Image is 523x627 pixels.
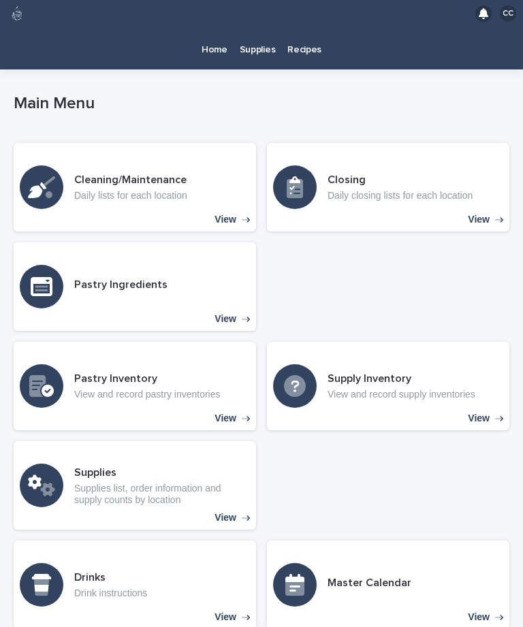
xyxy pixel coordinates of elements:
[267,143,509,231] a: View
[8,5,26,22] img: 80hjoBaRqlyywVK24fQd
[215,512,236,524] p: View
[215,214,236,225] p: View
[14,342,256,430] a: View
[468,214,490,225] p: View
[215,611,236,623] p: View
[74,372,221,386] h3: Pastry Inventory
[328,173,473,187] h3: Closing
[74,173,187,187] h3: Cleaning/Maintenance
[500,5,516,22] div: CC
[14,143,256,231] a: View
[74,588,147,599] p: Drink instructions
[215,413,236,424] p: View
[240,27,276,56] p: Supplies
[74,389,221,400] p: View and record pastry inventories
[195,27,234,69] a: Home
[14,441,256,530] a: View
[468,611,490,623] p: View
[14,242,256,331] a: View
[328,190,473,202] p: Daily closing lists for each location
[287,27,321,56] p: Recipes
[328,389,475,400] p: View and record supply inventories
[74,483,250,506] p: Supplies list, order information and supply counts by location
[74,466,250,480] h3: Supplies
[74,570,147,585] h3: Drinks
[74,190,187,202] p: Daily lists for each location
[215,313,236,325] p: View
[202,27,227,56] p: Home
[234,27,282,69] a: Supplies
[328,372,475,386] h3: Supply Inventory
[267,342,509,430] a: View
[328,576,411,590] h3: Master Calendar
[74,278,168,292] h3: Pastry Ingredients
[468,413,490,424] p: View
[14,94,504,114] p: Main Menu
[281,27,328,69] a: Recipes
